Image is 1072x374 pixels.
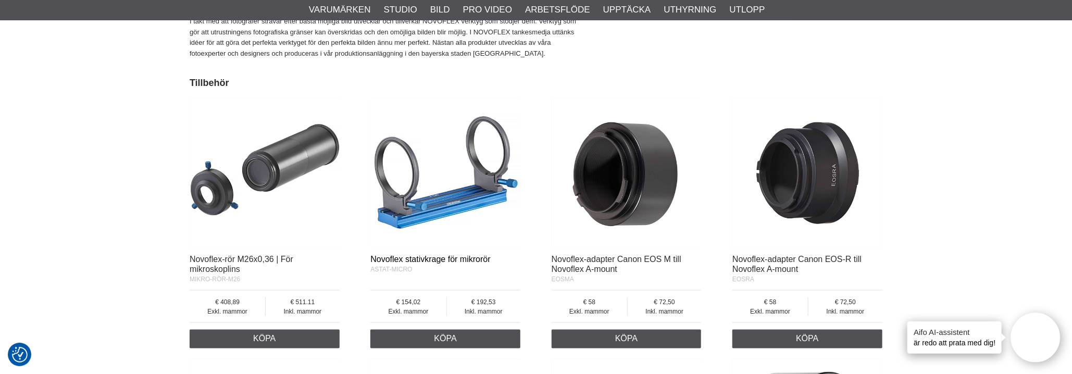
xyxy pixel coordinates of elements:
font: Köpa [796,334,818,343]
a: Novoflex stativkrage för mikrorör [370,255,490,264]
font: Pro Video [463,5,512,15]
font: 408,89 [220,298,240,306]
a: Köpa [552,330,702,348]
font: 58 [589,298,595,306]
a: Studio [384,3,417,17]
font: EOSRA [732,276,754,283]
button: Samtyckesinställningar [12,345,28,364]
font: 511.11 [296,298,315,306]
font: 154,02 [402,298,421,306]
a: Köpa [190,330,340,348]
font: Exkl. mammor [389,308,429,315]
font: Utlopp [730,5,765,15]
font: Inkl. mammor [827,308,865,315]
font: EOSMA [552,276,574,283]
font: är redo att prata med dig! [914,339,995,347]
img: Återgå till samtyckesknappen [12,347,28,363]
a: Köpa [732,330,882,348]
img: Novoflex stativkrage för mikrorör [370,98,520,248]
font: Inkl. mammor [645,308,683,315]
a: Novoflex-adapter Canon EOS-R till Novoflex A-mount [732,255,862,273]
font: Upptäcka [603,5,651,15]
a: Bild [430,3,450,17]
a: Pro Video [463,3,512,17]
font: 192,53 [477,298,496,306]
a: Uthyrning [664,3,716,17]
a: Upptäcka [603,3,651,17]
font: Exkl. mammor [569,308,609,315]
font: Köpa [253,334,276,343]
a: Arbetsflöde [525,3,590,17]
font: Aifo AI-assistent [914,328,970,336]
font: Köpa [615,334,638,343]
font: Exkl. mammor [207,308,247,315]
a: Köpa [370,330,520,348]
font: Inkl. mammor [465,308,503,315]
font: Exkl. mammor [750,308,790,315]
font: Uthyrning [664,5,716,15]
font: Tillbehör [190,78,229,88]
font: Inkl. mammor [284,308,322,315]
font: Bild [430,5,450,15]
font: MIKRO-RÖR-M26 [190,276,240,283]
img: Novoflex-rör M26x0,36 | För mikroskoplins [190,98,340,248]
a: Utlopp [730,3,765,17]
a: Varumärken [309,3,371,17]
img: Novoflex-adapter Canon EOS M till Novoflex A-mount [552,98,702,248]
a: Novoflex-adapter Canon EOS M till Novoflex A-mount [552,255,681,273]
font: 58 [769,298,776,306]
font: ASTAT-MICRO [370,266,412,273]
font: Studio [384,5,417,15]
font: Köpa [434,334,457,343]
img: Novoflex-adapter Canon EOS-R till Novoflex A-mount [732,98,882,248]
font: Arbetsflöde [525,5,590,15]
font: Varumärken [309,5,371,15]
font: 72,50 [840,298,856,306]
font: 72,50 [659,298,675,306]
a: Novoflex-rör M26x0,36 | För mikroskoplins [190,255,293,273]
